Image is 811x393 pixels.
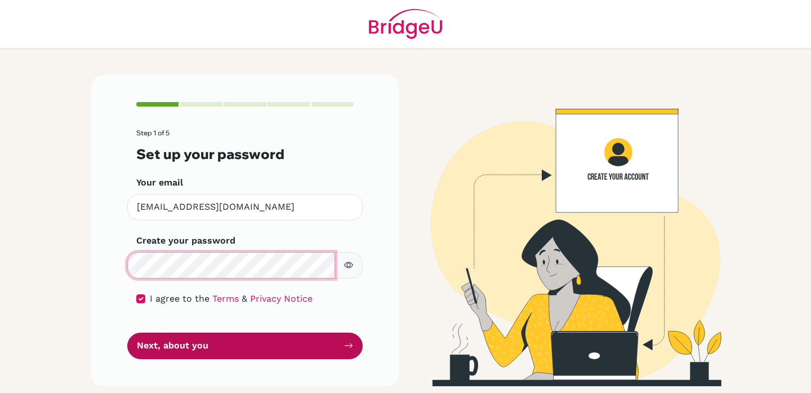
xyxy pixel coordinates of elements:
[136,129,170,137] span: Step 1 of 5
[212,293,239,304] a: Terms
[136,234,235,248] label: Create your password
[127,333,363,359] button: Next, about you
[150,293,210,304] span: I agree to the
[136,176,183,189] label: Your email
[242,293,247,304] span: &
[136,146,354,162] h3: Set up your password
[250,293,313,304] a: Privacy Notice
[127,194,363,220] input: Insert your email*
